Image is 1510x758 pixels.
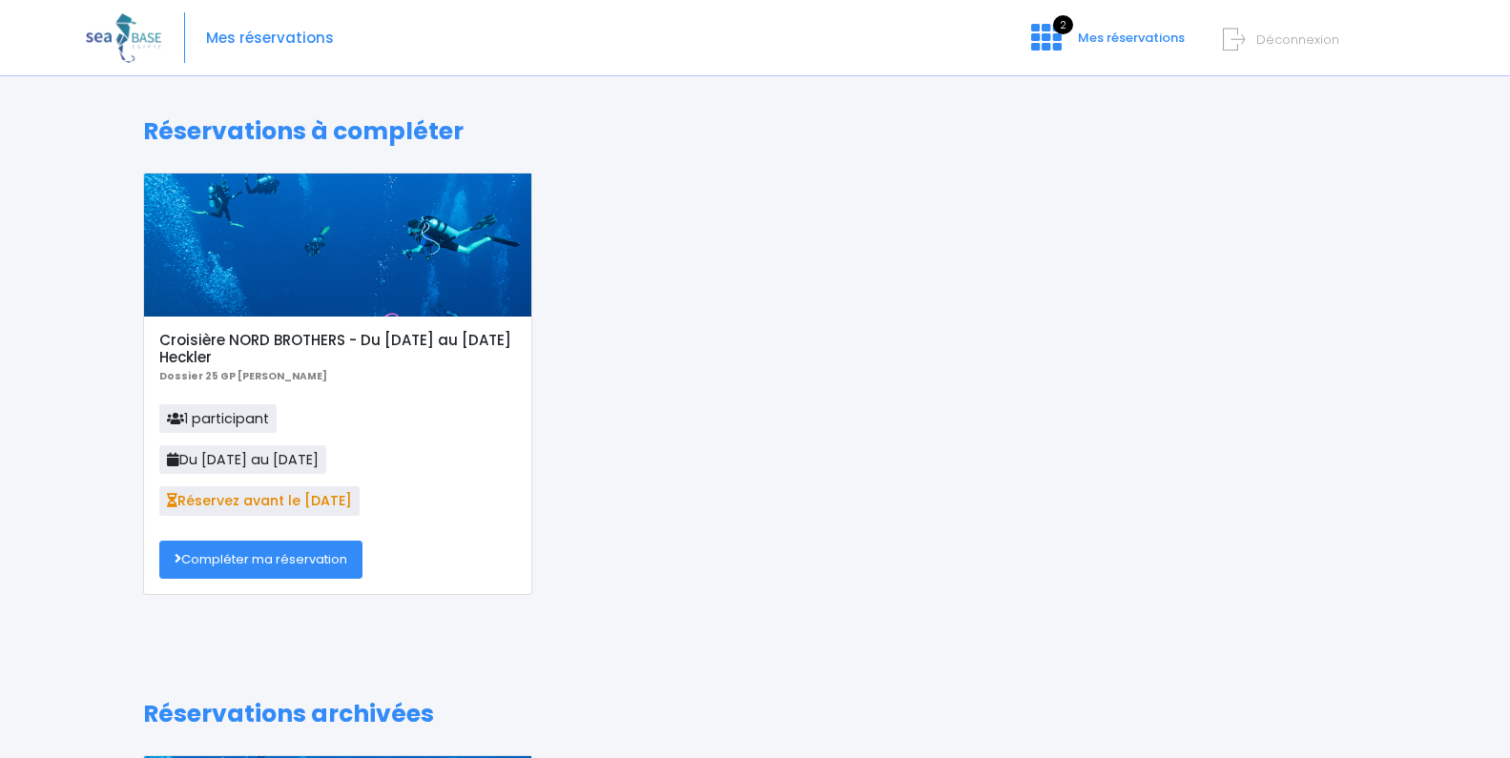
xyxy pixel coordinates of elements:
h1: Réservations archivées [143,700,1367,728]
span: Mes réservations [1078,29,1185,47]
a: 2 Mes réservations [1016,35,1196,53]
a: Compléter ma réservation [159,541,362,579]
span: Déconnexion [1256,31,1339,49]
span: Du [DATE] au [DATE] [159,445,326,474]
span: Réservez avant le [DATE] [159,486,360,515]
span: 1 participant [159,404,277,433]
h5: Croisière NORD BROTHERS - Du [DATE] au [DATE] Heckler [159,332,515,366]
h1: Réservations à compléter [143,117,1367,146]
span: 2 [1053,15,1073,34]
b: Dossier 25 GP [PERSON_NAME] [159,369,327,383]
